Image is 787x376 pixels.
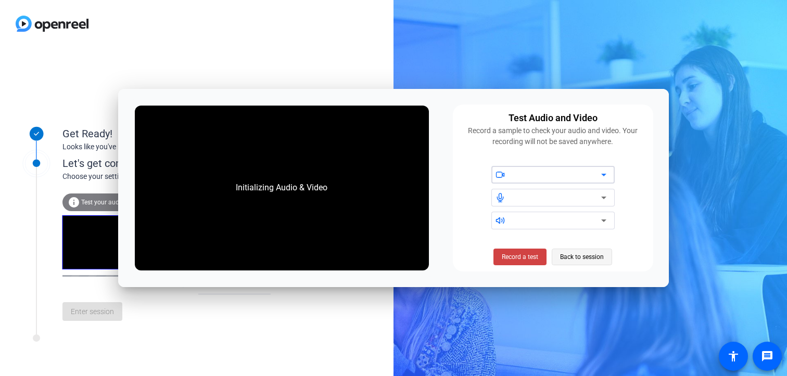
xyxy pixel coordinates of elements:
[62,171,292,182] div: Choose your settings
[62,155,292,171] div: Let's get connected.
[68,196,80,209] mat-icon: info
[502,252,538,262] span: Record a test
[62,126,271,141] div: Get Ready!
[727,350,740,362] mat-icon: accessibility
[552,249,612,265] button: Back to session
[225,171,338,204] div: Initializing Audio & Video
[560,247,604,267] span: Back to session
[81,199,154,206] span: Test your audio and video
[459,125,648,147] div: Record a sample to check your audio and video. Your recording will not be saved anywhere.
[493,249,547,265] button: Record a test
[62,141,271,152] div: Looks like you've been invited to join
[761,350,773,362] mat-icon: message
[509,111,598,125] div: Test Audio and Video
